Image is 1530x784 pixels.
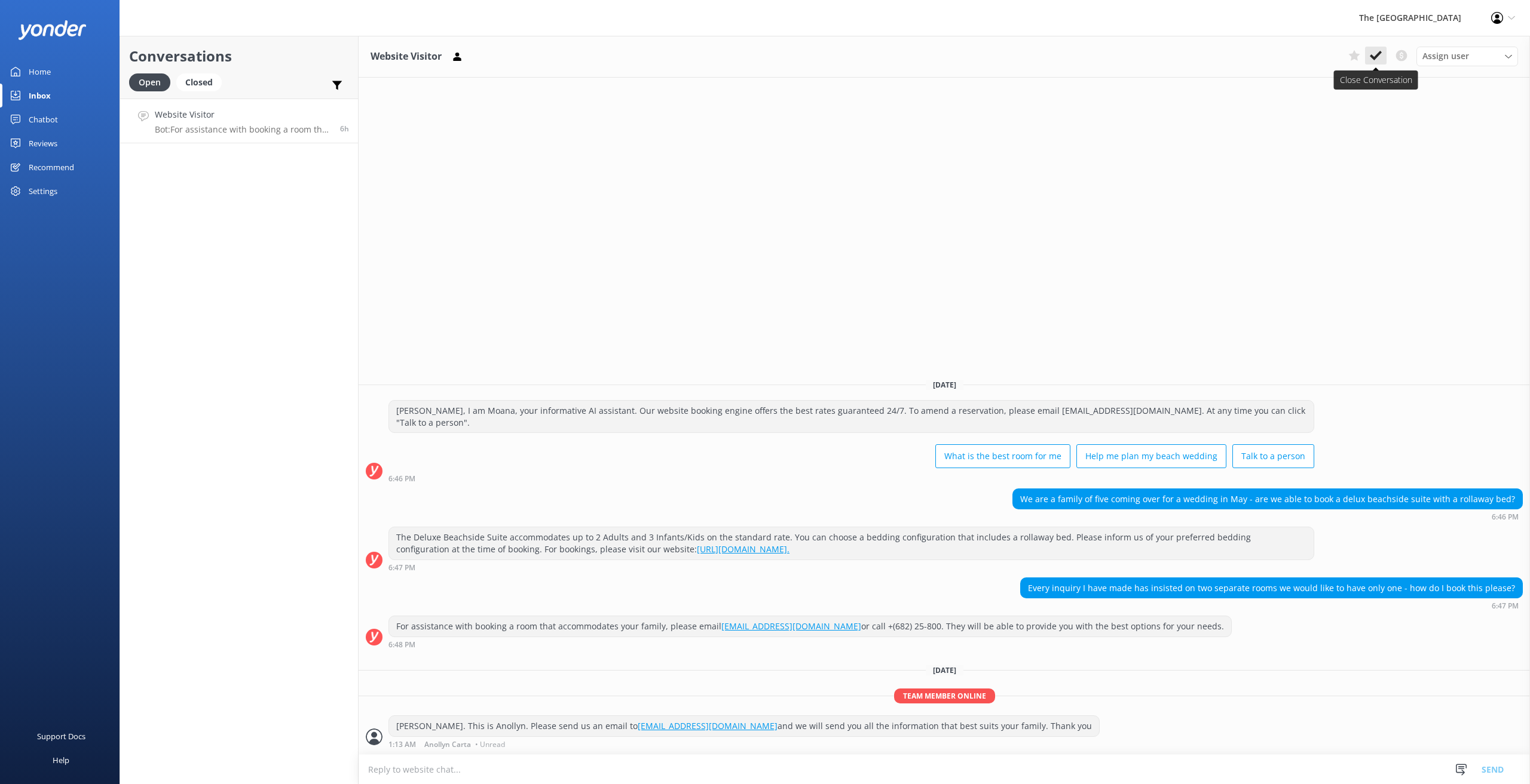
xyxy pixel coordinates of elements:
[388,475,415,482] strong: 6:46 PM
[155,108,331,121] h4: Website Visitor
[1492,602,1519,610] strong: 6:47 PM
[1021,578,1522,598] div: Every inquiry I have made has insisted on two separate rooms we would like to have only one - how...
[935,444,1070,468] button: What is the best room for me
[475,741,505,748] span: • Unread
[176,75,228,88] a: Closed
[894,688,995,703] span: Team member online
[340,124,349,134] span: Sep 29 2025 12:47am (UTC -10:00) Pacific/Honolulu
[29,84,51,107] div: Inbox
[388,564,415,571] strong: 6:47 PM
[1076,444,1226,468] button: Help me plan my beach wedding
[388,563,1314,571] div: Sep 29 2025 12:47am (UTC -10:00) Pacific/Honolulu
[29,131,57,155] div: Reviews
[1422,50,1469,63] span: Assign user
[1020,601,1523,610] div: Sep 29 2025 12:47am (UTC -10:00) Pacific/Honolulu
[1232,444,1314,468] button: Talk to a person
[388,641,415,648] strong: 6:48 PM
[1416,47,1518,66] div: Assign User
[926,380,963,390] span: [DATE]
[721,620,861,632] a: [EMAIL_ADDRESS][DOMAIN_NAME]
[1012,512,1523,521] div: Sep 29 2025 12:46am (UTC -10:00) Pacific/Honolulu
[388,640,1232,648] div: Sep 29 2025 12:48am (UTC -10:00) Pacific/Honolulu
[388,741,416,748] strong: 1:13 AM
[29,179,57,203] div: Settings
[388,740,1100,748] div: Sep 29 2025 07:13am (UTC -10:00) Pacific/Honolulu
[638,720,778,731] a: [EMAIL_ADDRESS][DOMAIN_NAME]
[1013,489,1522,509] div: We are a family of five coming over for a wedding in May - are we able to book a delux beachside ...
[29,155,74,179] div: Recommend
[424,741,471,748] span: Anollyn Carta
[389,616,1231,637] div: For assistance with booking a room that accommodates your family, please email or call +(682) 25-...
[389,401,1314,432] div: [PERSON_NAME], I am Moana, your informative AI assistant. Our website booking engine offers the b...
[389,716,1099,736] div: [PERSON_NAME]. This is Anollyn. Please send us an email to and we will send you all the informati...
[29,60,51,84] div: Home
[18,20,87,40] img: yonder-white-logo.png
[388,474,1314,482] div: Sep 29 2025 12:46am (UTC -10:00) Pacific/Honolulu
[53,748,69,772] div: Help
[371,49,442,64] h3: Website Visitor
[29,107,58,131] div: Chatbot
[120,99,358,143] a: Website VisitorBot:For assistance with booking a room that accommodates your family, please email...
[129,73,170,91] div: Open
[697,543,790,555] a: [URL][DOMAIN_NAME].
[1492,514,1519,521] strong: 6:46 PM
[129,75,176,88] a: Open
[129,45,349,67] h2: Conversations
[926,665,963,675] span: [DATE]
[176,73,222,91] div: Closed
[389,527,1314,559] div: The Deluxe Beachside Suite accommodates up to 2 Adults and 3 Infants/Kids on the standard rate. Y...
[155,124,331,135] p: Bot: For assistance with booking a room that accommodates your family, please email [EMAIL_ADDRES...
[37,724,85,748] div: Support Docs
